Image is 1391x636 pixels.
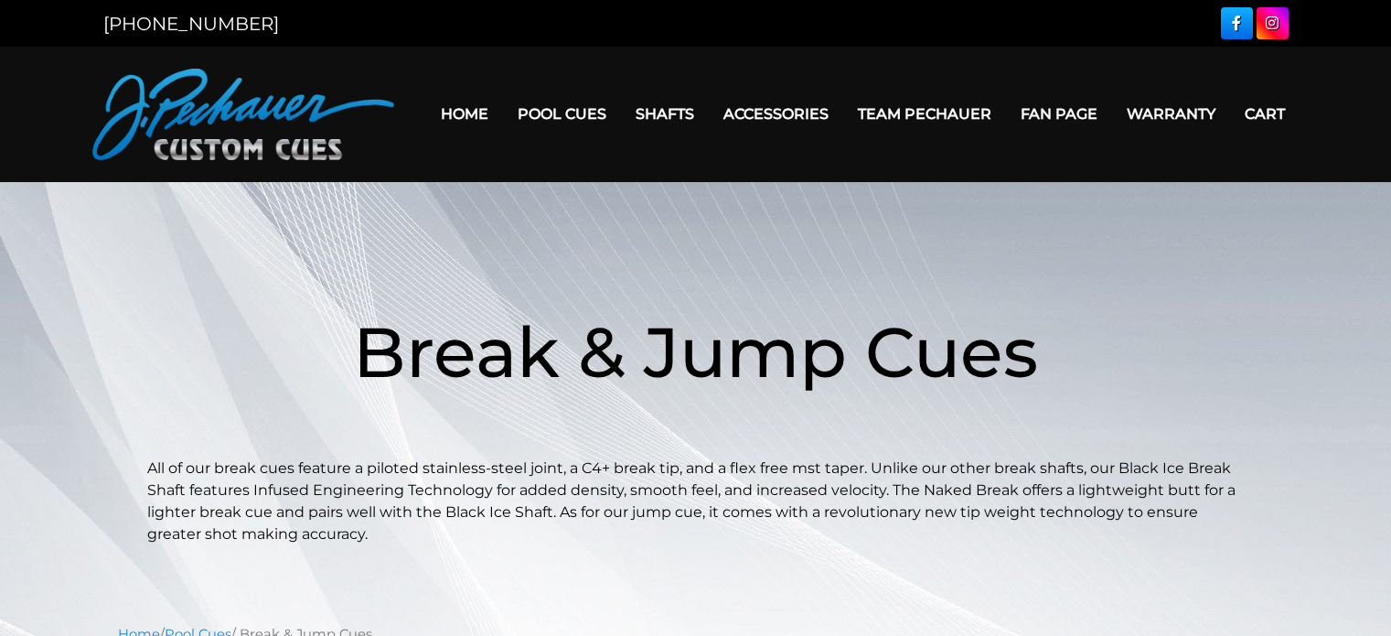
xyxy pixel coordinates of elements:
a: Home [426,91,503,137]
img: Pechauer Custom Cues [92,69,394,160]
span: Break & Jump Cues [353,309,1038,394]
a: Shafts [621,91,709,137]
a: Fan Page [1006,91,1112,137]
p: All of our break cues feature a piloted stainless-steel joint, a C4+ break tip, and a flex free m... [147,458,1245,545]
a: Team Pechauer [843,91,1006,137]
a: Cart [1230,91,1300,137]
a: [PHONE_NUMBER] [103,13,279,35]
a: Warranty [1112,91,1230,137]
a: Accessories [709,91,843,137]
a: Pool Cues [503,91,621,137]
